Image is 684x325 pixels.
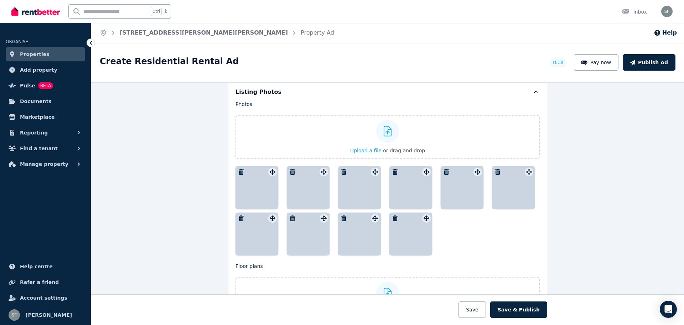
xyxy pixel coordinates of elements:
span: Pulse [20,81,35,90]
h5: Listing Photos [235,88,281,96]
span: Add property [20,66,57,74]
span: Account settings [20,294,67,302]
span: or drag and drop [383,148,425,153]
a: Refer a friend [6,275,85,289]
a: Account settings [6,291,85,305]
span: Reporting [20,128,48,137]
a: Property Ad [301,29,334,36]
div: Open Intercom Messenger [660,301,677,318]
button: Pay now [574,54,619,71]
p: Floor plans [235,263,540,270]
button: Find a tenant [6,141,85,156]
a: Add property [6,63,85,77]
a: [STREET_ADDRESS][PERSON_NAME][PERSON_NAME] [120,29,288,36]
span: Draft [553,60,564,66]
img: Scott Ferguson [9,309,20,321]
span: Find a tenant [20,144,58,153]
span: Help centre [20,262,53,271]
nav: Breadcrumb [91,23,343,43]
div: Inbox [622,8,647,15]
button: Help [654,29,677,37]
span: [PERSON_NAME] [26,311,72,319]
img: RentBetter [11,6,60,17]
span: Refer a friend [20,278,59,286]
span: Properties [20,50,50,59]
span: Upload a file [350,148,382,153]
button: Manage property [6,157,85,171]
p: Photos [235,101,540,108]
button: Reporting [6,126,85,140]
span: Ctrl [151,7,162,16]
button: Publish Ad [623,54,675,71]
img: Scott Ferguson [661,6,673,17]
span: ORGANISE [6,39,28,44]
button: Save [458,301,486,318]
a: Marketplace [6,110,85,124]
button: Upload a file or drag and drop [350,147,425,154]
a: Documents [6,94,85,108]
a: Properties [6,47,85,61]
button: Save & Publish [490,301,547,318]
span: Marketplace [20,113,55,121]
span: BETA [38,82,53,89]
a: PulseBETA [6,78,85,93]
span: Documents [20,97,52,106]
span: Manage property [20,160,68,168]
a: Help centre [6,259,85,274]
span: k [165,9,167,14]
h1: Create Residential Rental Ad [100,56,239,67]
